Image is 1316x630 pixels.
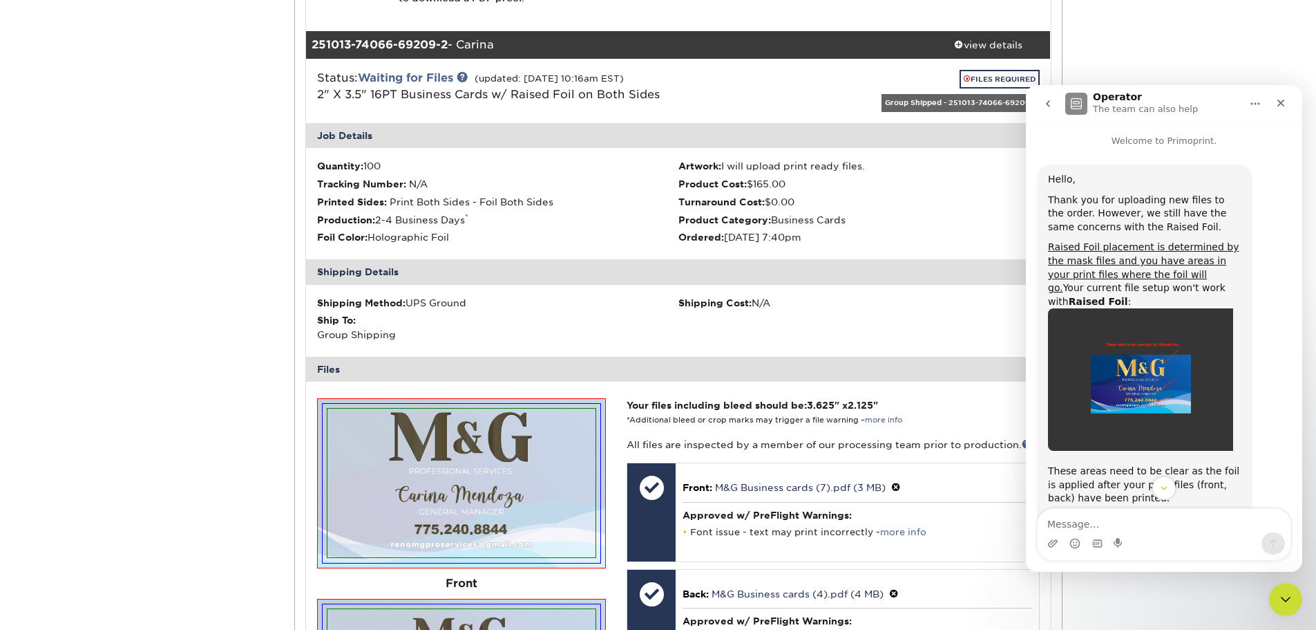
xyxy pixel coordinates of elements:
[678,296,1040,310] div: N/A
[715,482,886,493] a: M&G Business cards (7).pdf (3 MB)
[678,160,721,172] strong: Artwork:
[312,38,448,51] strong: 251013-74066-69209-2
[21,453,32,464] button: Upload attachment
[317,315,356,326] strong: Ship To:
[317,568,606,599] div: Front
[627,400,878,411] strong: Your files including bleed should be: " x "
[22,380,216,420] div: These areas need to be clear as the foil is applied after your print files (front, back) have bee...
[475,73,624,84] small: (updated: [DATE] 10:16am EST)
[678,232,724,243] strong: Ordered:
[865,416,902,425] a: more info
[881,94,1040,111] div: Group Shipped - 251013-74066-69209-1
[926,38,1051,52] div: view details
[848,400,873,411] span: 2.125
[44,453,55,464] button: Emoji picker
[683,482,712,493] span: Front:
[317,213,678,227] li: 2-4 Business Days
[317,214,375,225] strong: Production:
[409,178,428,189] span: N/A
[317,232,368,243] strong: Foil Color:
[960,70,1040,89] a: FILES REQUIRED
[317,88,660,101] a: 2" X 3.5" 16PT Business Cards w/ Raised Foil on Both Sides
[712,589,884,600] a: M&G Business cards (4).pdf (4 MB)
[678,159,1040,173] li: I will upload print ready files.
[683,589,709,600] span: Back:
[678,196,765,207] strong: Turnaround Cost:
[88,453,99,464] button: Start recording
[880,527,926,537] a: more info
[22,88,216,102] div: Hello,
[678,178,747,189] strong: Product Cost:
[926,31,1051,59] a: view details
[306,31,926,59] div: - Carina
[678,177,1040,191] li: $165.00
[807,400,835,411] span: 3.625
[126,391,150,415] button: Scroll to bottom
[22,156,216,223] div: Your current file setup won't work with :
[678,297,752,308] strong: Shipping Cost:
[236,447,259,470] button: Send a message…
[306,357,1051,382] div: Files
[390,196,553,207] span: Print Both Sides - Foil Both Sides
[678,230,1040,244] li: [DATE] 7:40pm
[1026,85,1302,572] iframe: Intercom live chat
[43,211,102,222] b: Raised Foil
[317,230,678,244] li: Holographic Foil
[317,296,678,310] div: UPS Ground
[22,109,216,149] div: Thank you for uploading new files to the order. However, we still have the same concerns with the...
[627,416,902,425] small: *Additional bleed or crop marks may trigger a file warning –
[1269,583,1302,616] iframe: Intercom live chat
[66,453,77,464] button: Gif picker
[306,259,1051,284] div: Shipping Details
[307,70,802,109] div: Status:
[317,313,678,342] div: Group Shipping
[317,297,406,308] strong: Shipping Method:
[678,214,771,225] strong: Product Category:
[12,424,265,447] textarea: Message…
[683,510,1031,521] h4: Approved w/ PreFlight Warnings:
[678,195,1040,209] li: $0.00
[317,178,406,189] strong: Tracking Number:
[358,71,453,84] a: Waiting for Files
[306,123,1051,148] div: Job Details
[678,213,1040,227] li: Business Cards
[317,160,363,172] strong: Quantity:
[683,526,1031,538] li: Font issue - text may print incorrectly -
[683,615,1031,627] h4: Approved w/ PreFlight Warnings:
[317,196,387,207] strong: Printed Sides:
[317,159,678,173] li: 100
[627,438,1039,452] p: All files are inspected by a member of our processing team prior to production.
[22,156,213,208] a: Raised Foil placement is determined by the mask files and you have areas in your print files wher...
